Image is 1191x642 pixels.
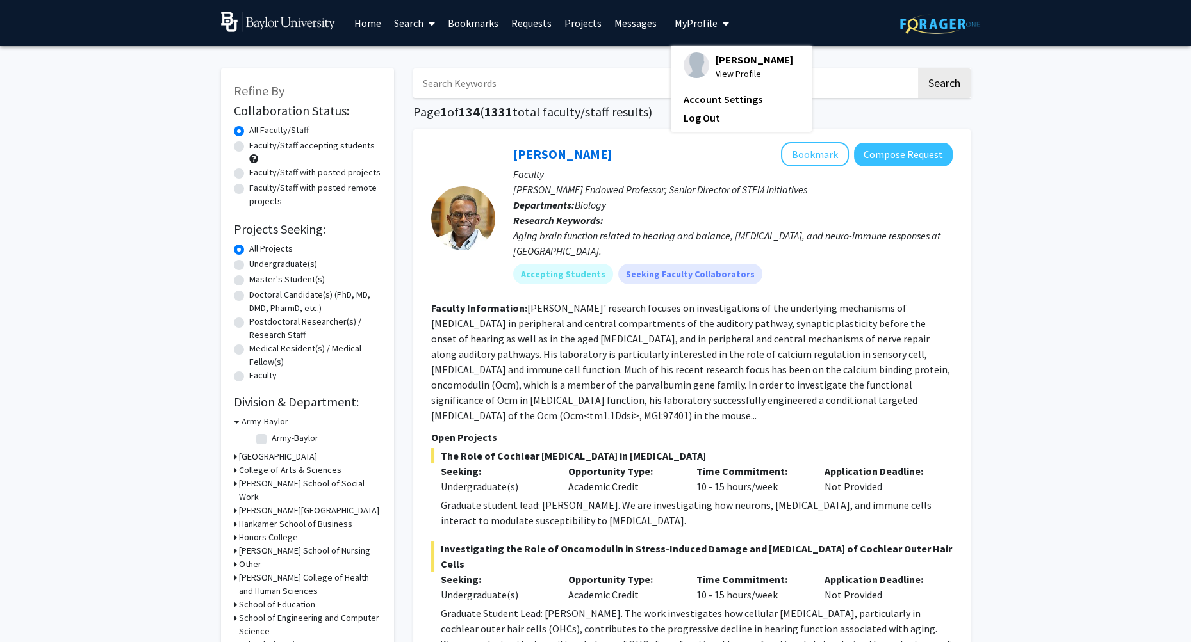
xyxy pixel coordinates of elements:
p: Opportunity Type: [568,463,677,479]
span: Biology [575,198,606,211]
b: Faculty Information: [431,301,527,314]
p: Seeking: [441,463,550,479]
img: ForagerOne Logo [900,14,980,34]
p: Faculty [513,166,953,182]
img: Profile Picture [684,52,709,78]
h3: College of Arts & Sciences [239,463,341,477]
span: 1 [440,104,447,120]
img: Baylor University Logo [221,12,336,32]
a: Messages [608,1,663,45]
div: Academic Credit [559,463,687,494]
label: Medical Resident(s) / Medical Fellow(s) [249,342,381,369]
span: View Profile [716,67,793,81]
span: 134 [459,104,480,120]
h2: Division & Department: [234,394,381,410]
a: Home [348,1,388,45]
div: Academic Credit [559,572,687,602]
span: [PERSON_NAME] [716,52,793,67]
h2: Collaboration Status: [234,103,381,118]
button: Add Dwayne Simmons to Bookmarks [781,142,849,166]
div: Aging brain function related to hearing and balance, [MEDICAL_DATA], and neuro-immune responses a... [513,228,953,259]
button: Compose Request to Dwayne Simmons [854,143,953,166]
iframe: Chat [10,584,54,632]
h3: [GEOGRAPHIC_DATA] [239,450,317,463]
label: Master's Student(s) [249,273,325,286]
a: Requests [505,1,558,45]
h3: Army-Baylor [242,415,288,428]
h3: Honors College [239,531,298,544]
p: Time Commitment: [696,572,805,587]
a: Log Out [684,110,799,125]
span: Refine By [234,83,284,99]
div: 10 - 15 hours/week [687,463,815,494]
p: Seeking: [441,572,550,587]
span: My Profile [675,17,718,29]
p: Open Projects [431,429,953,445]
button: Search [918,68,971,98]
span: The Role of Cochlear [MEDICAL_DATA] in [MEDICAL_DATA] [431,448,953,463]
h3: School of Engineering and Computer Science [239,611,381,638]
input: Search Keywords [413,68,916,98]
label: Undergraduate(s) [249,257,317,271]
div: Undergraduate(s) [441,479,550,494]
a: Bookmarks [441,1,505,45]
div: Profile Picture[PERSON_NAME]View Profile [684,52,793,81]
h3: [PERSON_NAME][GEOGRAPHIC_DATA] [239,504,379,517]
label: Army-Baylor [272,431,318,445]
h3: Other [239,558,261,571]
label: Faculty/Staff accepting students [249,139,375,152]
div: 10 - 15 hours/week [687,572,815,602]
h3: [PERSON_NAME] School of Nursing [239,544,370,558]
b: Research Keywords: [513,214,604,227]
p: Time Commitment: [696,463,805,479]
label: Faculty/Staff with posted remote projects [249,181,381,208]
span: 1331 [484,104,513,120]
label: Doctoral Candidate(s) (PhD, MD, DMD, PharmD, etc.) [249,288,381,315]
label: All Projects [249,242,293,255]
div: Undergraduate(s) [441,587,550,602]
label: Faculty [249,369,277,382]
p: Graduate student lead: [PERSON_NAME]. We are investigating how neurons, [MEDICAL_DATA], and immun... [441,497,953,528]
h3: [PERSON_NAME] School of Social Work [239,477,381,504]
p: [PERSON_NAME] Endowed Professor; Senior Director of STEM Initiatives [513,182,953,197]
label: Faculty/Staff with posted projects [249,166,381,179]
span: Investigating the Role of Oncomodulin in Stress-Induced Damage and [MEDICAL_DATA] of Cochlear Out... [431,541,953,572]
div: Not Provided [815,572,943,602]
h1: Page of ( total faculty/staff results) [413,104,971,120]
a: Search [388,1,441,45]
p: Opportunity Type: [568,572,677,587]
mat-chip: Accepting Students [513,264,613,284]
a: Projects [558,1,608,45]
h3: [PERSON_NAME] College of Health and Human Sciences [239,571,381,598]
label: Postdoctoral Researcher(s) / Research Staff [249,315,381,342]
a: [PERSON_NAME] [513,146,612,162]
h3: School of Education [239,598,315,611]
mat-chip: Seeking Faculty Collaborators [618,264,762,284]
h2: Projects Seeking: [234,221,381,237]
a: Account Settings [684,92,799,107]
fg-read-more: [PERSON_NAME]' research focuses on investigations of the underlying mechanisms of [MEDICAL_DATA] ... [431,301,950,422]
b: Departments: [513,198,575,211]
p: Application Deadline: [825,463,933,479]
label: All Faculty/Staff [249,124,309,137]
p: Application Deadline: [825,572,933,587]
div: Not Provided [815,463,943,494]
h3: Hankamer School of Business [239,517,352,531]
